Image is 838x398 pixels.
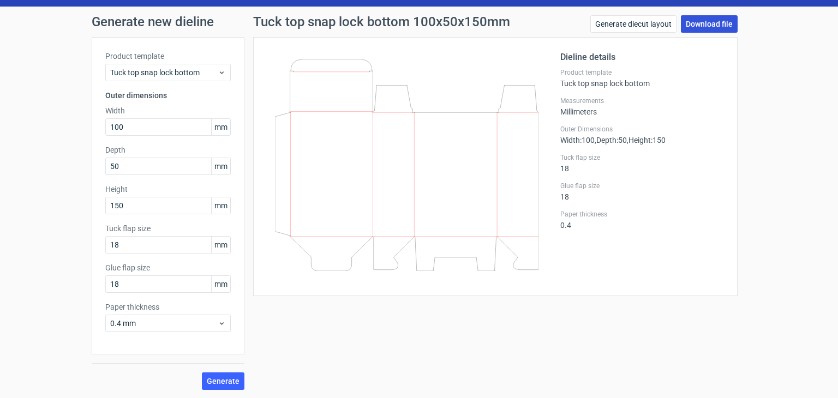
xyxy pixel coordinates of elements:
[105,51,231,62] label: Product template
[92,15,746,28] h1: Generate new dieline
[560,210,724,219] label: Paper thickness
[211,197,230,214] span: mm
[105,262,231,273] label: Glue flap size
[110,67,218,78] span: Tuck top snap lock bottom
[202,372,244,390] button: Generate
[595,136,627,144] span: , Depth : 50
[211,158,230,174] span: mm
[560,182,724,201] div: 18
[105,184,231,195] label: Height
[560,153,724,173] div: 18
[560,182,724,190] label: Glue flap size
[590,15,677,33] a: Generate diecut layout
[211,237,230,253] span: mm
[560,97,724,116] div: Millimeters
[560,68,724,77] label: Product template
[681,15,738,33] a: Download file
[560,68,724,88] div: Tuck top snap lock bottom
[560,136,595,144] span: Width : 100
[110,318,218,329] span: 0.4 mm
[560,153,724,162] label: Tuck flap size
[105,223,231,234] label: Tuck flap size
[560,51,724,64] h2: Dieline details
[253,15,510,28] h1: Tuck top snap lock bottom 100x50x150mm
[207,377,240,385] span: Generate
[211,276,230,292] span: mm
[105,105,231,116] label: Width
[105,90,231,101] h3: Outer dimensions
[560,97,724,105] label: Measurements
[627,136,666,144] span: , Height : 150
[105,301,231,312] label: Paper thickness
[560,210,724,230] div: 0.4
[211,119,230,135] span: mm
[105,144,231,155] label: Depth
[560,125,724,134] label: Outer Dimensions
